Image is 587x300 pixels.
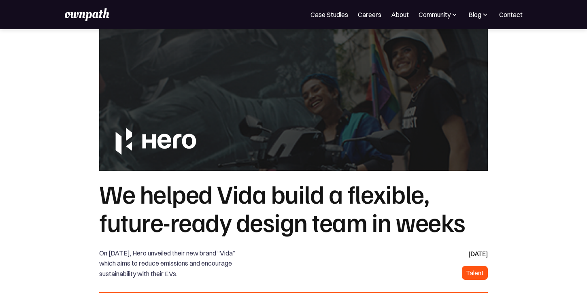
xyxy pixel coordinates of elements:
[419,10,451,19] div: Community
[311,10,348,19] a: Case Studies
[499,10,523,19] a: Contact
[419,10,459,19] div: Community
[99,179,488,236] h1: We helped Vida build a flexible, future-ready design team in weeks
[99,248,252,279] div: On [DATE], Hero unveiled their new brand “Vida” which aims to reduce emissions and encourage sust...
[468,248,488,260] div: [DATE]
[468,10,481,19] div: Blog
[466,267,484,279] div: Talent
[391,10,409,19] a: About
[468,10,489,19] div: Blog
[358,10,381,19] a: Careers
